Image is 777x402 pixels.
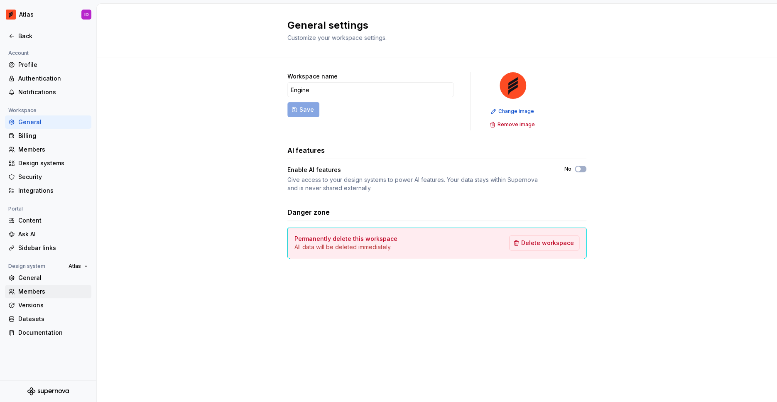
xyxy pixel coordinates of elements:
[18,88,88,96] div: Notifications
[287,207,330,217] h3: Danger zone
[5,184,91,197] a: Integrations
[564,166,571,172] label: No
[18,244,88,252] div: Sidebar links
[487,119,539,130] button: Remove image
[5,228,91,241] a: Ask AI
[5,105,40,115] div: Workspace
[509,235,579,250] button: Delete workspace
[18,287,88,296] div: Members
[69,263,81,270] span: Atlas
[18,274,88,282] div: General
[18,186,88,195] div: Integrations
[18,315,88,323] div: Datasets
[18,145,88,154] div: Members
[287,72,338,81] label: Workspace name
[18,230,88,238] div: Ask AI
[287,166,549,174] div: Enable AI features
[5,129,91,142] a: Billing
[5,72,91,85] a: Authentication
[6,10,16,20] img: 102f71e4-5f95-4b3f-aebe-9cae3cf15d45.png
[5,115,91,129] a: General
[287,34,387,41] span: Customize your workspace settings.
[500,72,526,99] img: 102f71e4-5f95-4b3f-aebe-9cae3cf15d45.png
[488,105,538,117] button: Change image
[5,271,91,284] a: General
[5,143,91,156] a: Members
[287,176,549,192] div: Give access to your design systems to power AI features. Your data stays within Supernova and is ...
[18,301,88,309] div: Versions
[287,19,576,32] h2: General settings
[294,243,397,251] p: All data will be deleted immediately.
[5,29,91,43] a: Back
[5,214,91,227] a: Content
[5,285,91,298] a: Members
[5,204,26,214] div: Portal
[27,387,69,395] svg: Supernova Logo
[5,241,91,255] a: Sidebar links
[5,312,91,326] a: Datasets
[287,145,325,155] h3: AI features
[294,235,397,243] h4: Permanently delete this workspace
[18,74,88,83] div: Authentication
[18,328,88,337] div: Documentation
[5,170,91,184] a: Security
[2,5,95,24] button: AtlasID
[19,10,34,19] div: Atlas
[18,61,88,69] div: Profile
[18,132,88,140] div: Billing
[18,216,88,225] div: Content
[5,299,91,312] a: Versions
[18,118,88,126] div: General
[498,121,535,128] span: Remove image
[5,58,91,71] a: Profile
[18,173,88,181] div: Security
[18,32,88,40] div: Back
[5,157,91,170] a: Design systems
[84,11,89,18] div: ID
[521,239,574,247] span: Delete workspace
[498,108,534,115] span: Change image
[5,86,91,99] a: Notifications
[18,159,88,167] div: Design systems
[5,261,49,271] div: Design system
[5,48,32,58] div: Account
[5,326,91,339] a: Documentation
